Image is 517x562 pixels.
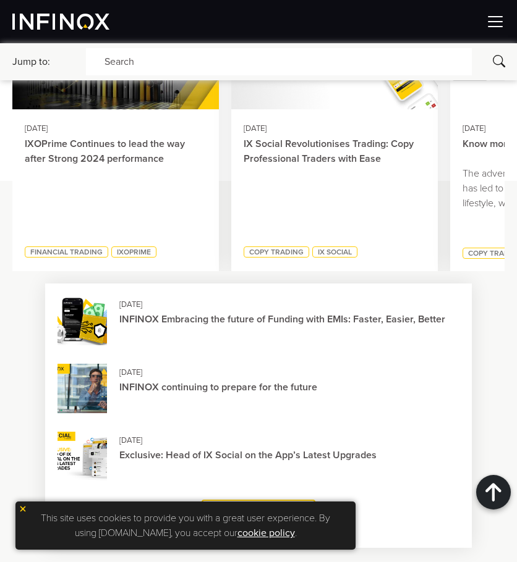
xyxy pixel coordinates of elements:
[237,527,295,539] a: cookie policy
[119,448,459,479] a: Exclusive: Head of IX Social on the App’s Latest Upgrades
[119,312,459,343] a: INFINOX Embracing the future of Funding with EMIs: Faster, Easier, Better
[119,434,459,448] div: [DATE]
[244,246,309,258] a: Copy Trading
[119,380,459,411] a: INFINOX continuing to prepare for the future
[244,122,425,136] div: [DATE]
[312,246,357,258] a: IX Social
[22,508,349,543] p: This site uses cookies to provide you with a great user experience. By using [DOMAIN_NAME], you a...
[25,246,108,258] a: Financial Trading
[19,505,27,513] img: yellow close icon
[202,500,315,530] a: MORE ARTICLES
[119,298,459,312] div: [DATE]
[86,48,472,75] div: Search
[244,136,425,166] a: IX Social Revolutionises Trading: Copy Professional Traders with Ease
[111,246,156,258] a: IXOPrime
[25,136,207,166] a: IXOPrime Continues to lead the way after Strong 2024 performance
[25,122,207,136] div: [DATE]
[12,54,86,69] div: Jump to:
[119,366,459,380] div: [DATE]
